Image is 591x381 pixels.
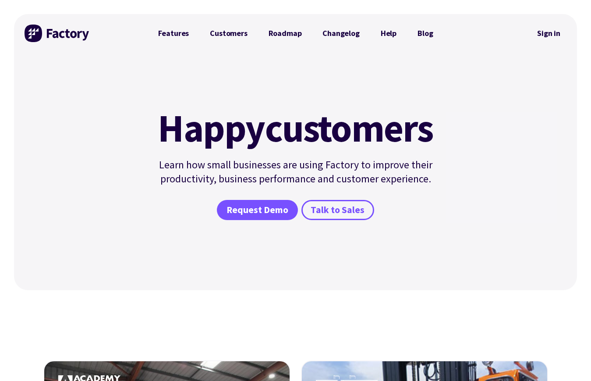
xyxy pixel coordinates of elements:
nav: Secondary Navigation [531,23,566,43]
a: Help [370,25,407,42]
h1: customers [153,109,439,147]
span: Talk to Sales [311,204,365,217]
a: Blog [407,25,443,42]
a: Changelog [312,25,370,42]
a: Talk to Sales [301,200,374,220]
a: Request Demo [217,200,297,220]
a: Sign in [531,23,566,43]
a: Customers [199,25,258,42]
img: Factory [25,25,90,42]
a: Features [148,25,200,42]
mark: Happy [158,109,265,147]
a: Roadmap [258,25,312,42]
span: Request Demo [226,204,288,217]
p: Learn how small businesses are using Factory to improve their productivity, business performance ... [153,158,439,186]
nav: Primary Navigation [148,25,444,42]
